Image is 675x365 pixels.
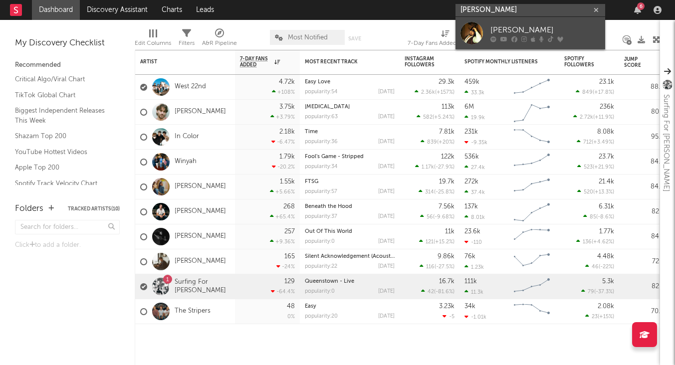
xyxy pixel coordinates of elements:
span: +20 % [439,140,453,145]
div: 19.7k [439,179,454,185]
div: ( ) [419,238,454,245]
svg: Chart title [509,274,554,299]
span: 116 [426,264,435,270]
div: ( ) [417,114,454,120]
div: [DATE] [378,89,395,95]
svg: Chart title [509,175,554,199]
svg: Chart title [509,224,554,249]
span: -5 [449,314,454,320]
div: ( ) [577,164,614,170]
a: Spotify Track Velocity Chart [15,178,110,189]
div: 111k [464,278,477,285]
span: -27.9 % [436,165,453,170]
a: [PERSON_NAME] [175,257,226,266]
div: 4.48k [597,253,614,260]
div: 272k [464,179,478,185]
div: 1.23k [464,264,484,270]
a: The Stripers [175,307,211,316]
a: [PERSON_NAME] [175,182,226,191]
span: 46 [592,264,599,270]
a: Time [305,129,318,135]
span: -81.6 % [436,289,453,295]
div: Edit Columns [135,37,171,49]
span: 2.72k [580,115,593,120]
a: Beneath the Hood [305,204,352,209]
a: [PERSON_NAME] [175,108,226,116]
div: 2.08k [598,303,614,310]
div: [DATE] [378,114,395,120]
div: ( ) [577,139,614,145]
button: 6 [634,6,641,14]
span: 7-Day Fans Added [240,56,272,68]
span: 523 [584,165,593,170]
span: 121 [426,239,434,245]
button: Save [348,36,361,41]
span: -9.68 % [435,214,453,220]
div: -6.47 % [271,139,295,145]
div: 0 % [287,314,295,320]
div: popularity: 20 [305,314,338,319]
div: ( ) [420,213,454,220]
div: 33.3k [464,89,484,96]
a: Fool's Game - Stripped [305,154,364,160]
div: Beneath the Hood [305,204,395,209]
div: 129 [284,278,295,285]
div: 2.18k [279,129,295,135]
div: Click to add a folder. [15,239,120,251]
a: Queenstown - Live [305,279,354,284]
div: 82.2 [624,206,664,218]
div: 1.55k [280,179,295,185]
div: ( ) [415,164,454,170]
a: [PERSON_NAME] [175,207,226,216]
div: 236k [600,104,614,110]
div: 23.1k [599,79,614,85]
a: Critical Algo/Viral Chart [15,74,110,85]
div: Black Lung [305,104,395,110]
a: Winyah [175,158,197,166]
div: 137k [464,203,478,210]
span: 85 [590,214,596,220]
div: Jump Score [624,56,649,68]
span: -37.3 % [596,289,613,295]
span: +3.49 % [593,140,613,145]
div: 23.6k [464,228,480,235]
div: 21.4k [599,179,614,185]
div: 76k [464,253,475,260]
div: popularity: 54 [305,89,338,95]
div: popularity: 57 [305,189,337,194]
div: 16.7k [439,278,454,285]
div: 459k [464,79,479,85]
div: Artist [140,59,215,65]
div: [DATE] [378,264,395,269]
a: Apple Top 200 [15,162,110,173]
span: +157 % [437,90,453,95]
a: TikTok Global Chart [15,90,110,101]
div: ( ) [577,188,614,195]
div: 5.3k [602,278,614,285]
a: [MEDICAL_DATA] [305,104,350,110]
div: 84.6 [624,181,664,193]
div: A&R Pipeline [202,25,237,54]
div: [DATE] [378,139,395,145]
span: -22 % [600,264,613,270]
span: +13.3 % [595,189,613,195]
div: 9.86k [438,253,454,260]
div: 1.79k [279,154,295,160]
div: [DATE] [378,214,395,219]
div: A&R Pipeline [202,37,237,49]
div: 11.3k [464,289,483,295]
div: ( ) [581,288,614,295]
a: [PERSON_NAME] [455,17,605,49]
input: Search for artists [455,4,605,16]
div: 80.3 [624,106,664,118]
div: 165 [284,253,295,260]
a: Easy Love [305,79,330,85]
span: Most Notified [288,34,328,41]
div: FTSG [305,179,395,184]
a: Biggest Independent Releases This Week [15,105,110,126]
div: -9.35k [464,139,487,146]
div: [DATE] [378,314,395,319]
svg: Chart title [509,125,554,150]
div: -64.4 % [271,288,295,295]
div: popularity: 0 [305,289,335,294]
